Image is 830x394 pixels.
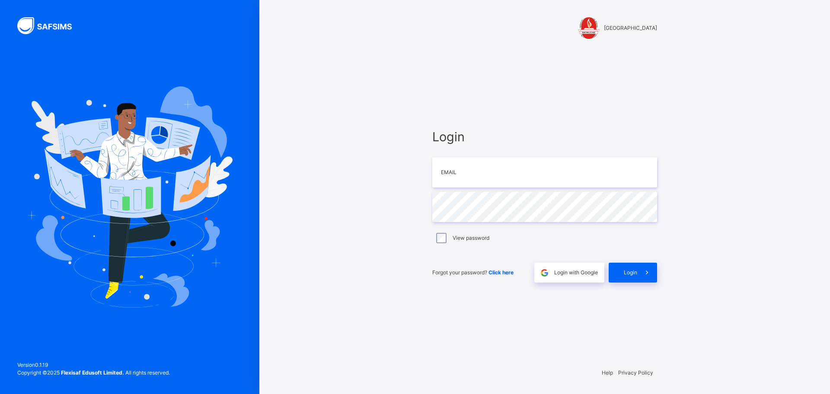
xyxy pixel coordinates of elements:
span: Login with Google [554,269,598,276]
img: SAFSIMS Logo [17,17,82,34]
span: [GEOGRAPHIC_DATA] [604,24,657,32]
a: Privacy Policy [618,369,653,376]
img: google.396cfc9801f0270233282035f929180a.svg [539,268,549,278]
strong: Flexisaf Edusoft Limited. [61,369,124,376]
span: Copyright © 2025 All rights reserved. [17,369,170,376]
label: View password [453,234,489,242]
a: Help [602,369,613,376]
span: Forgot your password? [432,269,514,276]
a: Click here [488,269,514,276]
span: Version 0.1.19 [17,361,170,369]
img: Hero Image [27,86,233,308]
span: Login [624,269,637,276]
span: Login [432,127,657,146]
